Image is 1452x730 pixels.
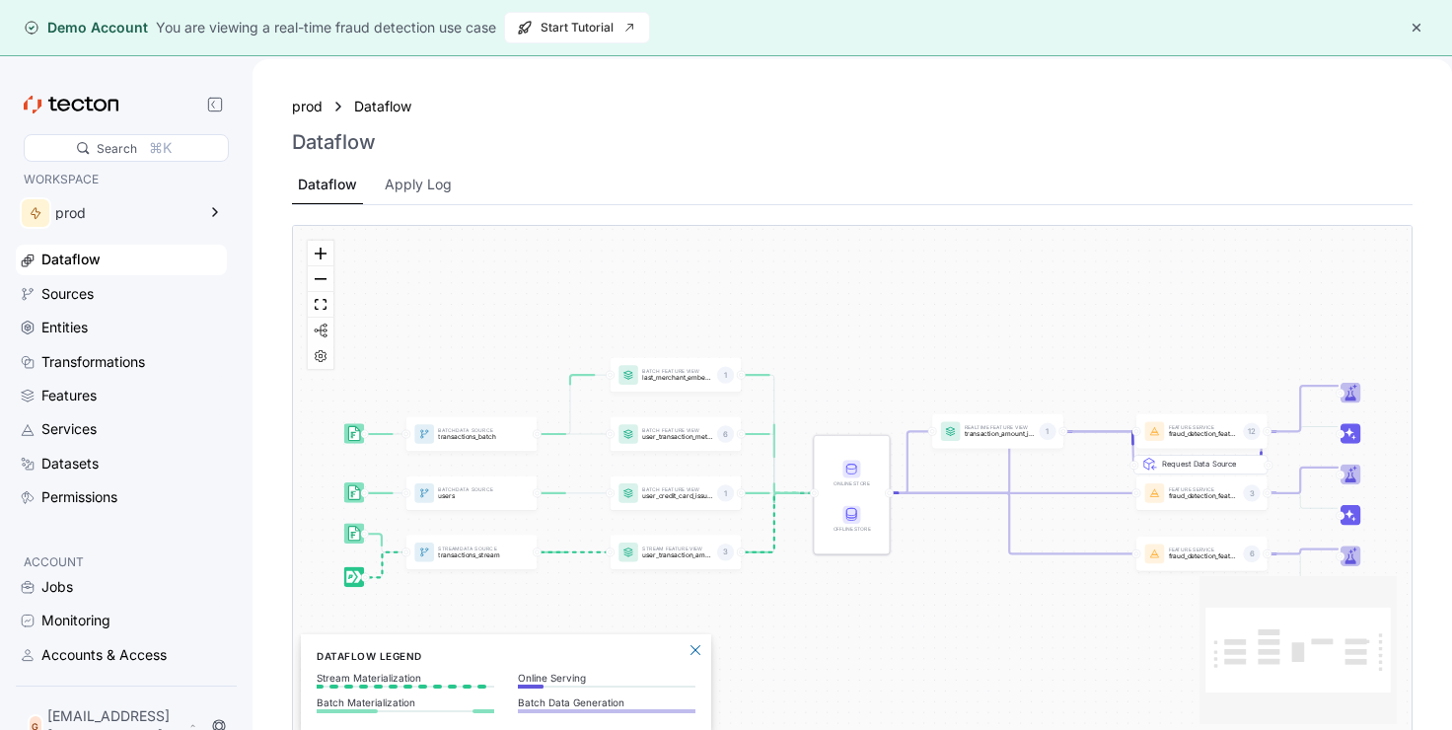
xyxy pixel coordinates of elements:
a: Start Tutorial [504,12,650,43]
p: Batch Data Source [438,487,508,492]
g: Edge from REQ_featureService:fraud_detection_feature_service:v2 to featureService:fraud_detection... [1132,432,1133,466]
button: Close Legend Panel [684,638,707,662]
div: Datasets [41,453,99,474]
h3: Dataflow [292,130,376,154]
a: Dataflow [354,96,423,117]
p: Batch Data Source [438,428,508,433]
a: Dataflow [16,245,227,274]
a: Feature Servicefraud_detection_feature_service:v212 [1136,414,1268,449]
g: Edge from STORE to featureService:fraud_detection_feature_service [885,493,1133,554]
g: Edge from featureService:fraud_detection_feature_service:v2 to Trainer_featureService:fraud_detec... [1263,387,1338,432]
div: Batch Feature Viewuser_credit_card_issuer1 [611,476,742,511]
span: Start Tutorial [517,13,637,42]
p: transactions_batch [438,433,508,440]
a: Transformations [16,347,227,377]
a: Realtime Feature Viewtransaction_amount_is_higher_than_average1 [932,414,1063,449]
p: Batch Data Generation [518,696,695,708]
p: users [438,492,508,499]
div: Sources [41,283,94,305]
a: Permissions [16,482,227,512]
a: Accounts & Access [16,640,227,670]
p: Batch Feature View [642,370,712,375]
div: Offline Store [831,506,874,534]
a: Services [16,414,227,444]
div: Apply Log [385,174,452,195]
button: zoom out [308,266,333,292]
p: Stream Feature View [642,547,712,551]
a: Feature Servicefraud_detection_feature_service_streaming3 [1136,476,1268,511]
a: Features [16,381,227,410]
a: Batch Feature Viewuser_transaction_metrics6 [611,417,742,452]
p: Online Serving [518,672,695,684]
a: BatchData Sourceusers [406,476,538,511]
div: React Flow controls [308,241,333,369]
div: prod [292,96,323,117]
h6: Dataflow Legend [317,648,695,664]
a: Batch Feature Viewlast_merchant_embedding1 [611,358,742,393]
div: 3 [717,544,734,560]
g: Edge from STORE to featureView:transaction_amount_is_higher_than_average [885,432,929,494]
g: Edge from dataSource:transactions_batch to featureView:last_merchant_embedding [533,376,608,435]
div: Transformations [41,351,145,373]
div: Feature Servicefraud_detection_feature_service6 [1136,537,1268,571]
div: 1 [1039,423,1055,440]
p: ACCOUNT [24,552,219,572]
p: Stream Materialization [317,672,494,684]
div: Permissions [41,486,117,508]
p: user_transaction_metrics [642,433,712,440]
g: Edge from featureService:fraud_detection_feature_service to Inference_featureService:fraud_detect... [1263,554,1338,591]
div: BatchData Sourcetransactions_batch [406,417,538,452]
div: Search [97,139,137,158]
p: Batch Feature View [642,428,712,433]
p: Realtime Feature View [965,426,1035,431]
div: You are viewing a real-time fraud detection use case [156,17,496,38]
button: fit view [308,292,333,318]
div: Online Store [831,479,874,487]
g: Edge from STORE to featureService:fraud_detection_feature_service:v2 [885,432,1133,494]
g: Edge from dataSource:transactions_stream_batch_source to dataSource:transactions_stream [360,535,403,553]
div: Online Store [831,461,874,488]
div: Demo Account [24,18,148,37]
div: Dataflow [298,174,357,195]
g: Edge from featureView:user_transaction_metrics to STORE [737,434,812,493]
div: Search⌘K [24,134,229,162]
div: Request Data Source [1150,421,1284,441]
g: Edge from featureView:user_transaction_amount_totals to STORE [737,493,812,552]
g: Edge from featureService:fraud_detection_feature_service:v2 to REQ_featureService:fraud_detection... [1261,432,1263,466]
p: fraud_detection_feature_service [1169,553,1239,560]
a: Stream Feature Viewuser_transaction_amount_totals3 [611,536,742,570]
a: Entities [16,313,227,342]
div: Jobs [41,576,73,598]
a: Sources [16,279,227,309]
a: Jobs [16,572,227,602]
button: zoom in [308,241,333,266]
a: Monitoring [16,606,227,635]
p: Feature Service [1169,548,1239,553]
p: user_transaction_amount_totals [642,551,712,558]
div: 1 [717,367,734,384]
p: last_merchant_embedding [642,374,712,381]
p: Batch Feature View [642,487,712,492]
div: Features [41,385,97,406]
p: user_credit_card_issuer [642,492,712,499]
a: StreamData Sourcetransactions_stream [406,536,538,570]
p: transaction_amount_is_higher_than_average [965,430,1035,437]
a: Datasets [16,449,227,478]
div: 6 [1243,546,1260,562]
g: Edge from featureService:fraud_detection_feature_service to Trainer_featureService:fraud_detectio... [1263,549,1338,554]
p: WORKSPACE [24,170,219,189]
div: Offline Store [831,525,874,533]
div: Entities [41,317,88,338]
p: Stream Data Source [438,547,508,551]
div: ⌘K [149,137,172,159]
div: Request Data Source [1162,458,1259,542]
div: 6 [717,426,734,443]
